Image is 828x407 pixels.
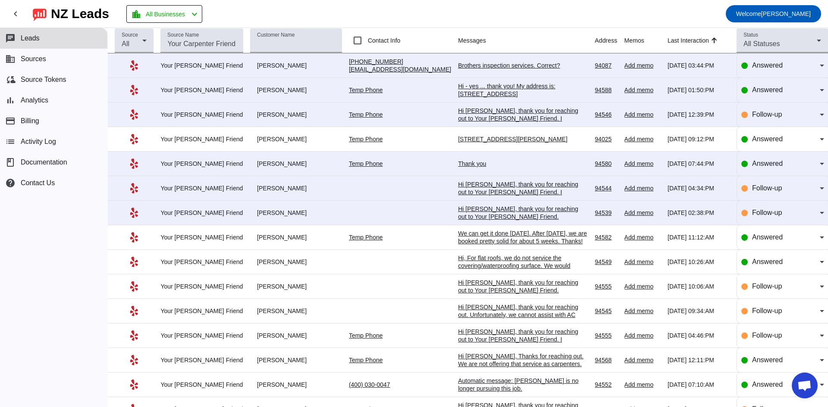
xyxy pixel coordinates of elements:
mat-icon: Yelp [129,85,139,95]
th: Memos [624,28,668,53]
div: Your [PERSON_NAME] Friend [160,62,243,69]
span: Answered [752,135,783,143]
mat-icon: Yelp [129,158,139,169]
div: [DATE] 09:12:PM [668,135,730,143]
mat-icon: help [5,178,16,188]
a: Temp Phone [349,136,383,143]
div: [PERSON_NAME] [250,184,342,192]
div: Add memo [624,332,661,339]
a: [EMAIL_ADDRESS][DOMAIN_NAME] [349,66,451,73]
a: Temp Phone [349,234,383,241]
span: Sources [21,55,46,63]
div: 94588 [595,86,617,94]
div: Add memo [624,184,661,192]
div: NZ Leads [51,8,109,20]
mat-label: Status [743,32,758,38]
span: Leads [21,34,40,42]
div: [PERSON_NAME] [250,283,342,290]
mat-icon: business [5,54,16,64]
div: Your [PERSON_NAME] Friend [160,356,243,364]
div: [PERSON_NAME] [250,86,342,94]
mat-icon: Yelp [129,379,139,390]
mat-icon: chat [5,33,16,43]
div: [DATE] 01:50:PM [668,86,730,94]
a: (400) 030-0047 [349,381,390,388]
div: Your [PERSON_NAME] Friend [160,160,243,168]
div: Add memo [624,258,661,266]
input: Your Carpenter Friend [167,39,236,49]
span: Follow-up [752,111,782,118]
span: Follow-up [752,184,782,192]
div: Hi [PERSON_NAME], Thanks for reaching out. We are not offering that service as carpenters. Thanks! [458,352,587,376]
div: [DATE] 07:10:AM [668,381,730,388]
mat-icon: chevron_left [10,9,21,19]
span: Follow-up [752,307,782,314]
div: [PERSON_NAME] [250,233,342,241]
div: 94555 [595,283,617,290]
div: 94555 [595,332,617,339]
div: Add memo [624,307,661,315]
div: 94546 [595,111,617,118]
div: Your [PERSON_NAME] Friend [160,381,243,388]
div: [PERSON_NAME] [250,135,342,143]
div: 94539 [595,209,617,217]
div: [DATE] 02:38:PM [668,209,730,217]
div: Add memo [624,62,661,69]
button: Welcome[PERSON_NAME] [726,5,821,22]
span: Follow-up [752,209,782,216]
mat-label: Source [122,32,138,38]
a: Open chat [792,373,818,398]
div: Add memo [624,283,661,290]
mat-icon: list [5,137,16,147]
div: Your [PERSON_NAME] Friend [160,111,243,118]
mat-icon: Yelp [129,257,139,267]
span: Answered [752,62,783,69]
mat-icon: chevron_left [189,9,200,19]
div: Hi [PERSON_NAME], thank you for reaching out. Unfortunately, we cannot assist with AC vent instal... [458,303,587,342]
div: [DATE] 12:11:PM [668,356,730,364]
span: Documentation [21,158,67,166]
a: Temp Phone [349,160,383,167]
div: Your [PERSON_NAME] Friend [160,233,243,241]
div: [PERSON_NAME] [250,332,342,339]
mat-icon: Yelp [129,134,139,144]
div: [PERSON_NAME] [250,62,342,69]
div: Add memo [624,233,661,241]
span: Answered [752,381,783,388]
div: Your [PERSON_NAME] Friend [160,332,243,339]
div: 94025 [595,135,617,143]
div: Add memo [624,111,661,118]
a: Temp Phone [349,111,383,118]
mat-icon: cloud_sync [5,75,16,85]
div: Your [PERSON_NAME] Friend [160,135,243,143]
div: 94582 [595,233,617,241]
div: [DATE] 04:46:PM [668,332,730,339]
div: Add memo [624,86,661,94]
div: Thank you [458,160,587,168]
mat-icon: Yelp [129,355,139,365]
div: 94544 [595,184,617,192]
a: [PHONE_NUMBER] [349,58,403,65]
div: 94087 [595,62,617,69]
div: Brothers inspection services. Correct? [458,62,587,69]
div: [PERSON_NAME] [250,111,342,118]
a: Temp Phone [349,87,383,93]
span: Answered [752,86,783,93]
div: Hi [PERSON_NAME], thank you for reaching out to Your [PERSON_NAME] Friend. I apologize, but we sp... [458,328,587,367]
span: book [5,157,16,168]
div: [DATE] 03:44:PM [668,62,730,69]
div: 94549 [595,258,617,266]
div: 94552 [595,381,617,388]
mat-icon: Yelp [129,330,139,341]
div: Your [PERSON_NAME] Friend [160,283,243,290]
div: [STREET_ADDRESS][PERSON_NAME] [458,135,587,143]
div: Hi, For flat roofs, we do not service the covering/waterproofing surface. We would recommend a ro... [458,254,587,301]
div: [DATE] 09:34:AM [668,307,730,315]
div: [DATE] 10:06:AM [668,283,730,290]
span: Answered [752,233,783,241]
div: Hi [PERSON_NAME], thank you for reaching out to Your [PERSON_NAME] Friend. I apologize, but we sp... [458,180,587,227]
div: 94545 [595,307,617,315]
div: Hi - yes ... thank you! My address is: [STREET_ADDRESS] [458,82,587,98]
span: Welcome [736,10,761,17]
div: Automatic message: [PERSON_NAME] is no longer pursuing this job. [458,377,587,392]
